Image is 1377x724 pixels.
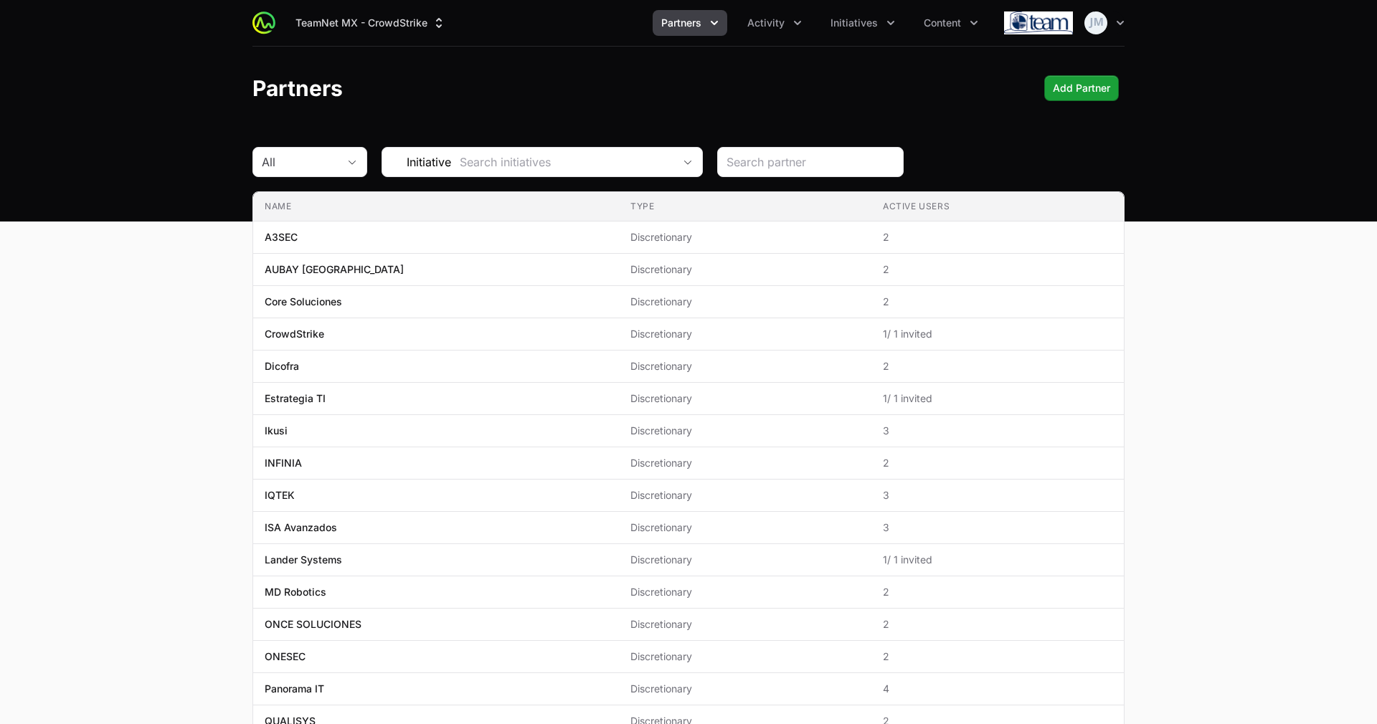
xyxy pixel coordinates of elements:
[883,553,1112,567] span: 1 / 1 invited
[451,148,673,176] input: Search initiatives
[265,585,326,599] p: MD Robotics
[883,617,1112,632] span: 2
[265,391,326,406] p: Estrategia TI
[883,391,1112,406] span: 1 / 1 invited
[630,682,860,696] span: Discretionary
[275,10,987,36] div: Main navigation
[915,10,987,36] div: Content menu
[265,617,361,632] p: ONCE SOLUCIONES
[630,488,860,502] span: Discretionary
[883,424,1112,438] span: 3
[630,617,860,632] span: Discretionary
[630,295,860,309] span: Discretionary
[253,148,366,176] button: All
[630,262,860,277] span: Discretionary
[630,649,860,664] span: Discretionary
[265,359,299,373] p: Dicofra
[287,10,455,36] button: TeamNet MX - CrowdStrike
[619,192,871,222] th: Type
[1053,80,1110,97] span: Add Partner
[747,16,785,30] span: Activity
[630,520,860,535] span: Discretionary
[253,192,619,222] th: Name
[739,10,810,36] button: Activity
[265,327,324,341] p: CrowdStrike
[630,327,860,341] span: Discretionary
[661,16,701,30] span: Partners
[265,456,302,470] p: INFINIA
[673,148,702,176] div: Open
[883,359,1112,373] span: 2
[883,520,1112,535] span: 3
[265,295,342,309] p: Core Soluciones
[265,553,342,567] p: Lander Systems
[1084,11,1107,34] img: Juan Manuel Zuleta
[262,153,338,171] div: All
[265,424,288,438] p: Ikusi
[265,488,295,502] p: IQTEK
[883,295,1112,309] span: 2
[252,75,343,101] h1: Partners
[1044,75,1119,101] button: Add Partner
[630,230,860,244] span: Discretionary
[883,262,1112,277] span: 2
[883,230,1112,244] span: 2
[1004,9,1073,37] img: TeamNet MX
[1044,75,1119,101] div: Primary actions
[265,262,404,277] p: AUBAY [GEOGRAPHIC_DATA]
[630,359,860,373] span: Discretionary
[871,192,1124,222] th: Active Users
[831,16,878,30] span: Initiatives
[883,649,1112,664] span: 2
[265,520,337,535] p: ISA Avanzados
[265,230,298,244] p: A3SEC
[822,10,904,36] div: Initiatives menu
[883,456,1112,470] span: 2
[739,10,810,36] div: Activity menu
[630,553,860,567] span: Discretionary
[883,682,1112,696] span: 4
[883,488,1112,502] span: 3
[630,424,860,438] span: Discretionary
[883,327,1112,341] span: 1 / 1 invited
[265,649,306,664] p: ONESEC
[915,10,987,36] button: Content
[287,10,455,36] div: Supplier switch menu
[727,153,894,171] input: Search partner
[653,10,727,36] button: Partners
[924,16,961,30] span: Content
[630,456,860,470] span: Discretionary
[252,11,275,34] img: ActivitySource
[265,682,324,696] p: Panorama IT
[630,585,860,599] span: Discretionary
[822,10,904,36] button: Initiatives
[653,10,727,36] div: Partners menu
[883,585,1112,599] span: 2
[630,391,860,406] span: Discretionary
[382,153,451,171] span: Initiative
